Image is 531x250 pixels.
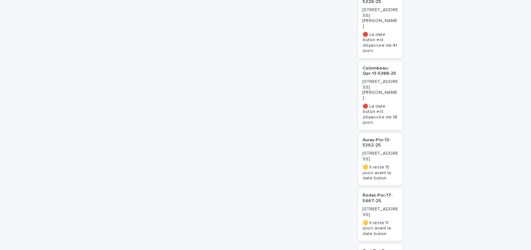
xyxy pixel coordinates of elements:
[363,79,398,101] p: [STREET_ADDRESS][PERSON_NAME]
[363,138,398,148] p: Auray-Poi-13-5392-25
[363,193,398,204] p: Rodas-Poi-17-5467-25
[363,7,398,29] p: [STREET_ADDRESS][PERSON_NAME]
[358,61,403,130] a: Colombeau-Qpr-13-5388-25[STREET_ADDRESS][PERSON_NAME]🔴 La date butoir est dépassée de 18 jours
[363,32,398,54] p: 🔴 La date butoir est dépassée de 41 jours
[363,220,398,237] p: 🟡 Il reste 11 jours avant la date butoir
[358,188,403,241] a: Rodas-Poi-17-5467-25[STREET_ADDRESS]🟡 Il reste 11 jours avant la date butoir
[363,207,398,217] p: [STREET_ADDRESS]
[363,151,398,162] p: [STREET_ADDRESS]
[363,104,398,126] p: 🔴 La date butoir est dépassée de 18 jours
[363,165,398,181] p: 🟡 Il reste 15 jours avant la date butoir
[358,133,403,186] a: Auray-Poi-13-5392-25[STREET_ADDRESS]🟡 Il reste 15 jours avant la date butoir
[363,66,398,77] p: Colombeau-Qpr-13-5388-25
